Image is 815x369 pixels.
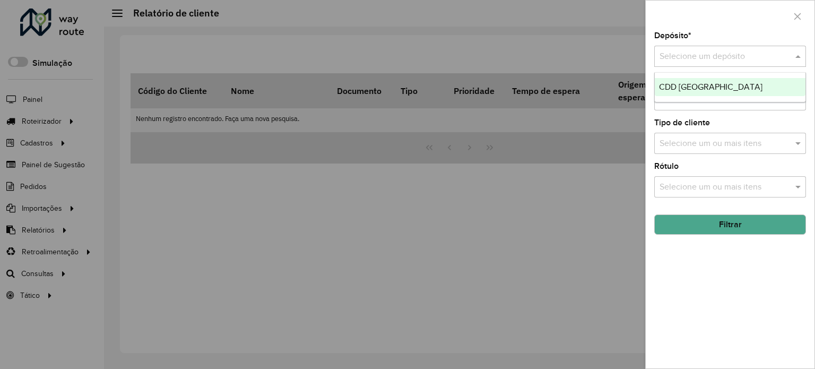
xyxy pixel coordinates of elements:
[654,116,710,129] label: Tipo de cliente
[654,29,691,42] label: Depósito
[654,72,806,102] ng-dropdown-panel: Options list
[654,160,679,173] label: Rótulo
[654,214,806,235] button: Filtrar
[659,82,762,91] span: CDD [GEOGRAPHIC_DATA]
